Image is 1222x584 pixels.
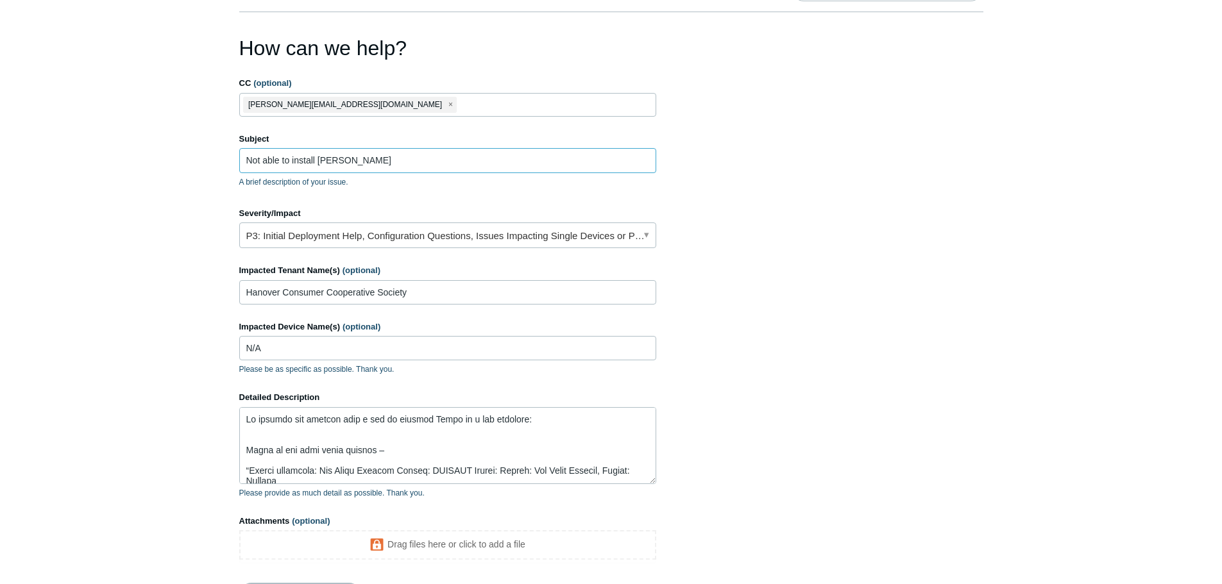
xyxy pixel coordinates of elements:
label: Detailed Description [239,391,656,404]
p: Please be as specific as possible. Thank you. [239,363,656,375]
span: close [448,97,453,112]
span: (optional) [343,322,380,331]
span: (optional) [343,265,380,275]
span: [PERSON_NAME][EMAIL_ADDRESS][DOMAIN_NAME] [248,97,442,112]
h1: How can we help? [239,33,656,63]
label: Subject [239,133,656,146]
a: P3: Initial Deployment Help, Configuration Questions, Issues Impacting Single Devices or Past Out... [239,222,656,248]
p: Please provide as much detail as possible. Thank you. [239,487,656,499]
label: Severity/Impact [239,207,656,220]
label: CC [239,77,656,90]
label: Impacted Tenant Name(s) [239,264,656,277]
p: A brief description of your issue. [239,176,656,188]
span: (optional) [292,516,330,526]
label: Impacted Device Name(s) [239,321,656,333]
span: (optional) [253,78,291,88]
label: Attachments [239,515,656,528]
